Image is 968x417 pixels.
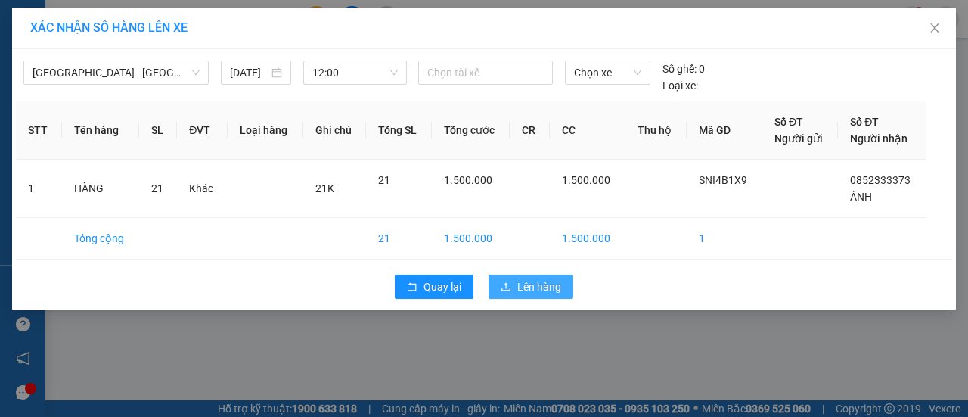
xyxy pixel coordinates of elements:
th: CC [550,101,625,160]
span: close [929,22,941,34]
td: Khác [177,160,228,218]
span: upload [501,282,511,294]
th: STT [16,101,62,160]
td: 1 [16,160,62,218]
td: 21 [366,218,432,260]
span: 1.500.000 [562,174,610,186]
span: rollback [407,282,417,294]
span: XÁC NHẬN SỐ HÀNG LÊN XE [30,20,188,35]
span: Loại xe: [662,77,698,94]
span: Quay lại [423,279,461,295]
th: Tổng cước [432,101,510,160]
span: ÁNH [850,191,872,203]
td: 1.500.000 [550,218,625,260]
span: 0852333373 [850,174,911,186]
th: Loại hàng [228,101,302,160]
span: 21 [151,182,163,194]
span: 21K [315,182,334,194]
span: 21 [378,174,390,186]
input: 15/08/2025 [230,64,268,81]
th: Mã GD [687,101,762,160]
span: Chọn xe [574,61,641,84]
h2: VS5G69T6 [8,88,122,113]
button: rollbackQuay lại [395,275,473,299]
span: Hà Nội - Quảng Bình [33,61,200,84]
span: SNI4B1X9 [699,174,747,186]
span: Số ĐT [850,116,879,128]
span: 1.500.000 [444,174,492,186]
td: 1 [687,218,762,260]
td: HÀNG [62,160,139,218]
span: Người gửi [774,132,823,145]
button: uploadLên hàng [489,275,573,299]
h2: VP Nhận: Văn phòng Đồng Hới [79,88,365,231]
th: ĐVT [177,101,228,160]
span: Người nhận [850,132,907,145]
td: 1.500.000 [432,218,510,260]
th: Tổng SL [366,101,432,160]
b: [PERSON_NAME] [92,36,255,61]
span: 12:00 [312,61,397,84]
th: Tên hàng [62,101,139,160]
div: 0 [662,61,705,77]
th: Thu hộ [625,101,687,160]
th: CR [510,101,549,160]
th: SL [139,101,177,160]
span: Lên hàng [517,279,561,295]
span: Số ĐT [774,116,803,128]
span: Số ghế: [662,61,697,77]
button: Close [914,8,956,50]
th: Ghi chú [303,101,367,160]
td: Tổng cộng [62,218,139,260]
